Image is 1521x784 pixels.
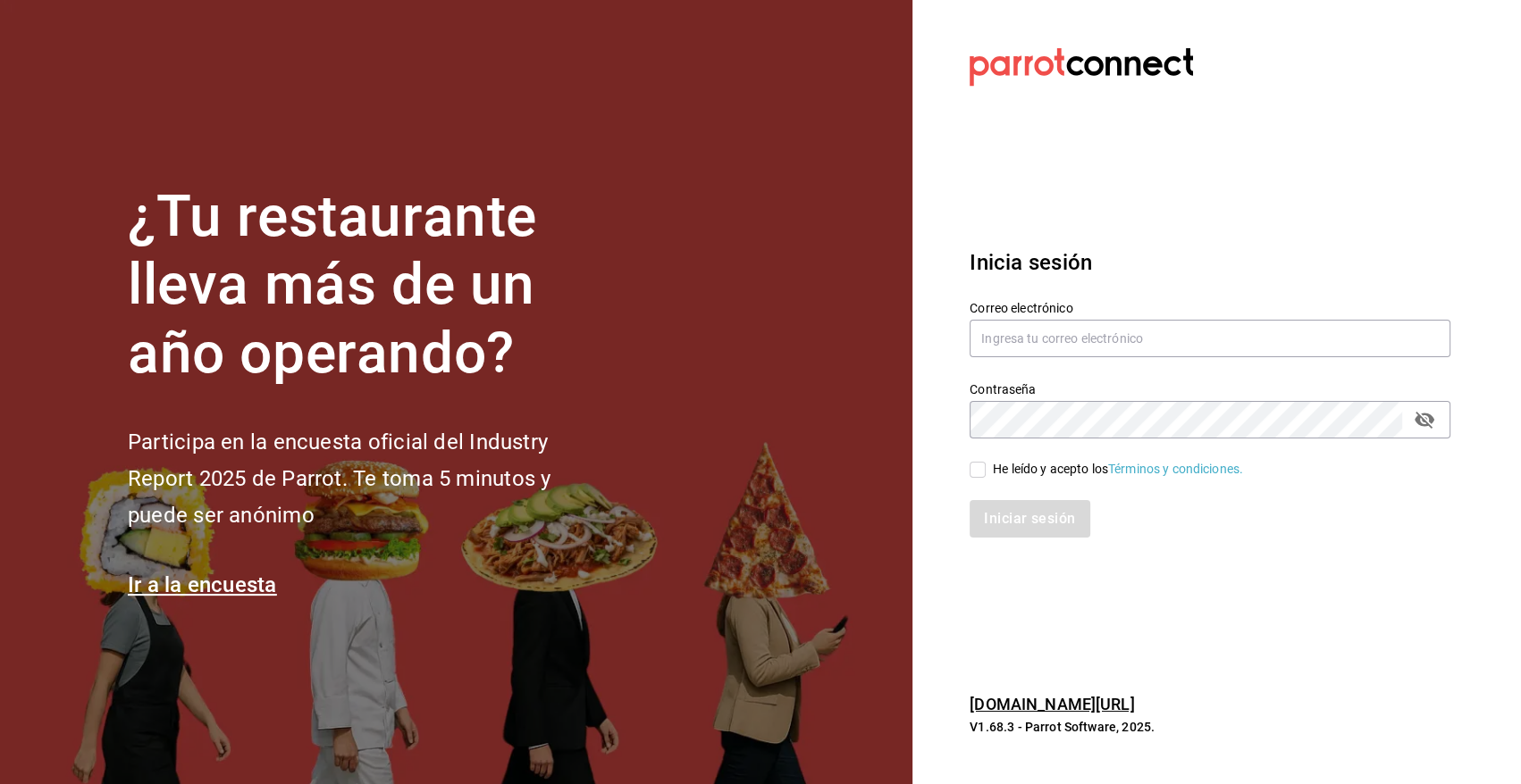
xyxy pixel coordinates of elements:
[1409,405,1440,435] button: passwordField
[128,424,610,533] h2: Participa en la encuesta oficial del Industry Report 2025 de Parrot. Te toma 5 minutos y puede se...
[970,382,1450,395] label: Contraseña
[128,183,610,388] h1: ¿Tu restaurante lleva más de un año operando?
[1108,462,1243,476] a: Términos y condiciones.
[993,460,1243,479] div: He leído y acepto los
[970,718,1450,736] p: V1.68.3 - Parrot Software, 2025.
[970,301,1450,313] label: Correo electrónico
[128,572,277,597] a: Ir a la encuesta
[970,246,1450,279] h3: Inicia sesión
[970,695,1134,713] a: [DOMAIN_NAME][URL]
[970,320,1450,357] input: Ingresa tu correo electrónico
